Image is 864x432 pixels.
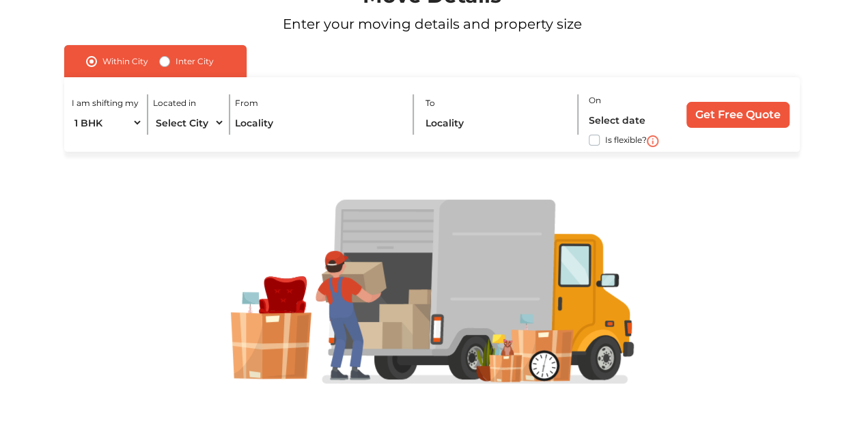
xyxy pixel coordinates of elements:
[605,132,647,146] label: Is flexible?
[102,53,148,70] label: Within City
[176,53,214,70] label: Inter City
[647,135,658,147] img: i
[426,97,435,109] label: To
[235,97,258,109] label: From
[426,111,570,135] input: Locality
[153,97,196,109] label: Located in
[589,108,673,132] input: Select date
[35,14,830,34] p: Enter your moving details and property size
[235,111,403,135] input: Locality
[72,97,139,109] label: I am shifting my
[589,94,601,107] label: On
[686,102,790,128] input: Get Free Quote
